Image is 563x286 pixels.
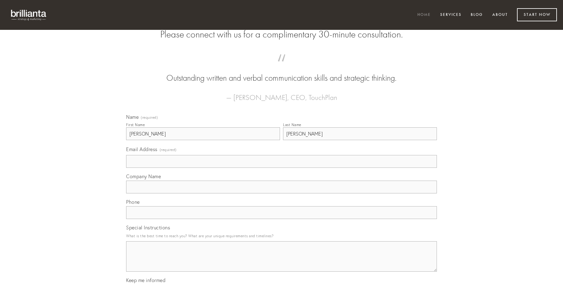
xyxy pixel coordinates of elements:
[126,199,140,205] span: Phone
[141,116,158,119] span: (required)
[6,6,52,24] img: brillianta - research, strategy, marketing
[436,10,466,20] a: Services
[413,10,435,20] a: Home
[126,232,437,240] p: What is the best time to reach you? What are your unique requirements and timelines?
[126,114,139,120] span: Name
[126,277,165,283] span: Keep me informed
[136,84,427,104] figcaption: — [PERSON_NAME], CEO, TouchPlan
[136,60,427,72] span: “
[160,146,177,154] span: (required)
[126,146,158,152] span: Email Address
[136,60,427,84] blockquote: Outstanding written and verbal communication skills and strategic thinking.
[517,8,557,21] a: Start Now
[126,173,161,179] span: Company Name
[283,122,301,127] div: Last Name
[467,10,487,20] a: Blog
[488,10,512,20] a: About
[126,122,145,127] div: First Name
[126,29,437,40] h2: Please connect with us for a complimentary 30-minute consultation.
[126,224,170,231] span: Special Instructions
